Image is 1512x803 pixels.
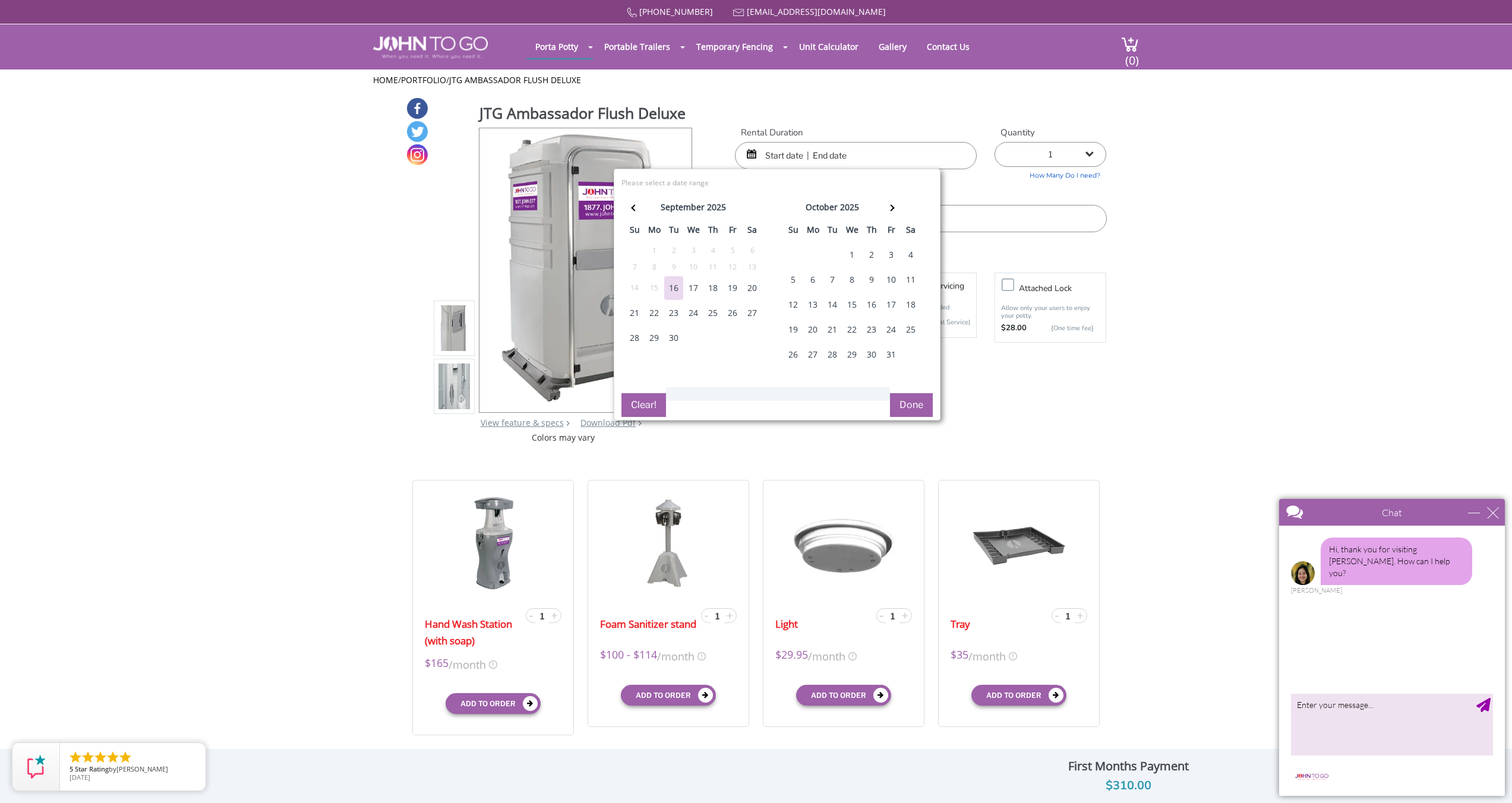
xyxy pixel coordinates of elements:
[627,8,637,18] img: Call
[684,261,703,274] div: 10
[1001,323,1027,334] strong: $28.00
[664,221,684,242] th: tu
[823,318,842,342] div: 21
[848,652,857,660] img: icon
[842,221,862,242] th: we
[703,276,722,300] div: 18
[995,127,1106,139] label: Quantity
[1272,492,1512,803] iframe: Live Chat Box
[75,764,109,773] span: Star Rating
[625,326,644,350] div: 28
[621,178,909,188] div: Please select a date range
[24,755,48,779] img: Review Rating
[1019,281,1112,296] h3: Attached lock
[1125,43,1139,68] span: (0)
[796,685,891,706] button: Add to order
[862,268,881,292] div: 9
[862,293,881,317] div: 16
[81,750,95,764] li: 
[621,393,666,417] button: Clear!
[645,244,664,257] div: 1
[625,301,644,325] div: 21
[803,293,822,317] div: 13
[971,685,1066,706] button: Add to order
[625,261,644,274] div: 7
[723,244,742,257] div: 5
[870,35,916,58] a: Gallery
[70,764,73,773] span: 5
[434,432,693,444] div: Colors may vary
[784,221,803,242] th: su
[723,221,743,242] th: fr
[968,647,1006,664] span: /month
[1055,608,1059,622] span: -
[645,261,664,274] div: 8
[684,221,703,242] th: we
[823,343,842,366] div: 28
[407,144,428,165] a: Instagram
[625,282,644,295] div: 14
[703,261,722,274] div: 11
[600,616,696,633] a: Foam Sanitizer stand
[703,301,722,325] div: 25
[882,268,901,292] div: 10
[808,647,845,664] span: /month
[823,221,842,242] th: tu
[747,6,886,17] a: [EMAIL_ADDRESS][DOMAIN_NAME]
[1001,304,1100,320] p: Allow only your users to enjoy your potty.
[703,244,722,257] div: 4
[971,495,1066,590] img: 25
[933,756,1324,776] div: First Months Payment
[625,221,645,242] th: su
[529,608,533,622] span: -
[446,693,541,714] button: Add to order
[784,268,803,292] div: 5
[664,244,683,257] div: 2
[901,293,920,317] div: 18
[639,6,713,17] a: [PHONE_NUMBER]
[401,74,446,86] a: Portfolio
[479,103,693,127] h1: JTG Ambassador Flush Deluxe
[93,750,108,764] li: 
[68,750,83,764] li: 
[642,495,695,590] img: 25
[784,343,803,366] div: 26
[995,167,1106,181] a: How Many Do I need?
[775,616,798,633] a: Light
[901,243,920,267] div: 4
[705,608,708,622] span: -
[743,261,762,274] div: 13
[882,293,901,317] div: 17
[600,647,657,664] span: $100 - $114
[743,221,762,242] th: sa
[823,293,842,317] div: 14
[481,417,564,428] a: View feature & specs
[645,326,664,350] div: 29
[703,221,723,242] th: th
[707,199,726,216] div: 2025
[1121,36,1139,52] img: cart a
[840,199,859,216] div: 2025
[784,318,803,342] div: 19
[882,243,901,267] div: 3
[106,750,120,764] li: 
[449,655,486,672] span: /month
[684,276,703,300] div: 17
[70,766,196,774] span: by
[645,221,664,242] th: mo
[735,127,977,139] label: Rental Duration
[803,318,822,342] div: 20
[902,608,908,622] span: +
[621,685,716,706] button: Add to order
[684,244,703,257] div: 3
[687,35,782,58] a: Temporary Fencing
[951,616,970,633] a: Tray
[684,301,703,325] div: 24
[803,268,822,292] div: 6
[775,495,911,590] img: 25
[806,199,838,216] div: october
